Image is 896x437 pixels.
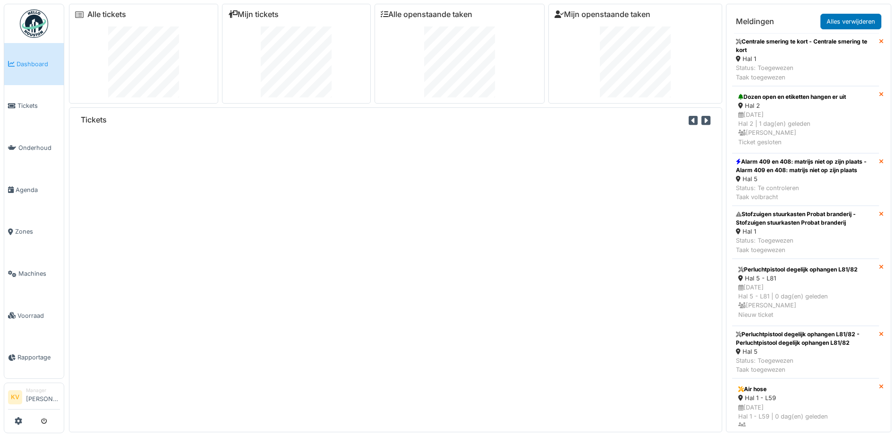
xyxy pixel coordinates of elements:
[736,236,875,254] div: Status: Toegewezen Taak toegewezen
[738,283,873,319] div: [DATE] Hal 5 - L81 | 0 dag(en) geleden [PERSON_NAME] Nieuw ticket
[87,10,126,19] a: Alle tickets
[738,110,873,147] div: [DATE] Hal 2 | 1 dag(en) geleden [PERSON_NAME] Ticket gesloten
[738,265,873,274] div: Perluchtpistool degelijk ophangen L81/82
[736,210,875,227] div: Stofzuigen stuurkasten Probat branderij - Stofzuigen stuurkasten Probat branderij
[4,295,64,337] a: Voorraad
[732,206,879,259] a: Stofzuigen stuurkasten Probat branderij - Stofzuigen stuurkasten Probat branderij Hal 1 Status: T...
[17,60,60,69] span: Dashboard
[732,326,879,379] a: Perluchtpistool degelijk ophangen L81/82 - Perluchtpistool degelijk ophangen L81/82 Hal 5 Status:...
[732,33,879,86] a: Centrale smering te kort - Centrale smering te kort Hal 1 Status: ToegewezenTaak toegewezen
[736,37,875,54] div: Centrale smering te kort - Centrale smering te kort
[4,211,64,253] a: Zones
[736,330,875,347] div: Perluchtpistool degelijk ophangen L81/82 - Perluchtpistool degelijk ophangen L81/82
[736,17,774,26] h6: Meldingen
[18,269,60,278] span: Machines
[4,169,64,211] a: Agenda
[732,259,879,326] a: Perluchtpistool degelijk ophangen L81/82 Hal 5 - L81 [DATE]Hal 5 - L81 | 0 dag(en) geleden [PERSO...
[8,390,22,404] li: KV
[20,9,48,38] img: Badge_color-CXgf-gQk.svg
[738,385,873,393] div: Air hose
[17,101,60,110] span: Tickets
[228,10,279,19] a: Mijn tickets
[738,274,873,283] div: Hal 5 - L81
[736,347,875,356] div: Hal 5
[4,337,64,379] a: Rapportage
[738,93,873,101] div: Dozen open en etiketten hangen er uit
[738,393,873,402] div: Hal 1 - L59
[15,227,60,236] span: Zones
[4,85,64,127] a: Tickets
[17,353,60,362] span: Rapportage
[736,184,875,201] div: Status: Te controleren Taak volbracht
[555,10,650,19] a: Mijn openstaande taken
[820,14,881,29] a: Alles verwijderen
[18,143,60,152] span: Onderhoud
[4,43,64,85] a: Dashboard
[732,86,879,153] a: Dozen open en etiketten hangen er uit Hal 2 [DATE]Hal 2 | 1 dag(en) geleden [PERSON_NAME]Ticket g...
[736,157,875,175] div: Alarm 409 en 408: matrijs niet op zijn plaats - Alarm 409 en 408: matrijs niet op zijn plaats
[736,227,875,236] div: Hal 1
[4,253,64,295] a: Machines
[381,10,472,19] a: Alle openstaande taken
[16,185,60,194] span: Agenda
[732,153,879,206] a: Alarm 409 en 408: matrijs niet op zijn plaats - Alarm 409 en 408: matrijs niet op zijn plaats Hal...
[8,387,60,410] a: KV Manager[PERSON_NAME]
[738,101,873,110] div: Hal 2
[736,63,875,81] div: Status: Toegewezen Taak toegewezen
[26,387,60,407] li: [PERSON_NAME]
[81,115,107,124] h6: Tickets
[26,387,60,394] div: Manager
[17,311,60,320] span: Voorraad
[736,356,875,374] div: Status: Toegewezen Taak toegewezen
[736,175,875,184] div: Hal 5
[736,54,875,63] div: Hal 1
[4,127,64,169] a: Onderhoud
